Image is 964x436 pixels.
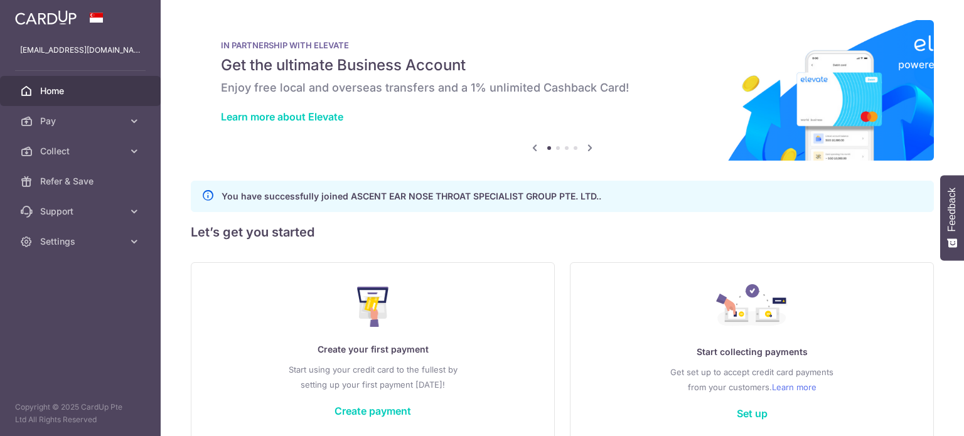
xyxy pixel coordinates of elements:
[20,44,141,56] p: [EMAIL_ADDRESS][DOMAIN_NAME]
[217,362,529,392] p: Start using your credit card to the fullest by setting up your first payment [DATE]!
[40,145,123,157] span: Collect
[940,175,964,260] button: Feedback - Show survey
[191,222,934,242] h5: Let’s get you started
[357,287,389,327] img: Make Payment
[221,110,343,123] a: Learn more about Elevate
[221,55,904,75] h5: Get the ultimate Business Account
[221,40,904,50] p: IN PARTNERSHIP WITH ELEVATE
[40,115,123,127] span: Pay
[40,85,123,97] span: Home
[946,188,958,231] span: Feedback
[772,380,817,395] a: Learn more
[40,175,123,188] span: Refer & Save
[191,20,934,161] img: Renovation banner
[335,405,411,417] a: Create payment
[40,235,123,248] span: Settings
[217,342,529,357] p: Create your first payment
[596,364,908,395] p: Get set up to accept credit card payments from your customers.
[596,344,908,359] p: Start collecting payments
[737,407,768,420] a: Set up
[40,205,123,218] span: Support
[221,80,904,95] h6: Enjoy free local and overseas transfers and a 1% unlimited Cashback Card!
[222,189,601,204] p: You have successfully joined ASCENT EAR NOSE THROAT SPECIALIST GROUP PTE. LTD..
[15,10,77,25] img: CardUp
[716,284,788,329] img: Collect Payment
